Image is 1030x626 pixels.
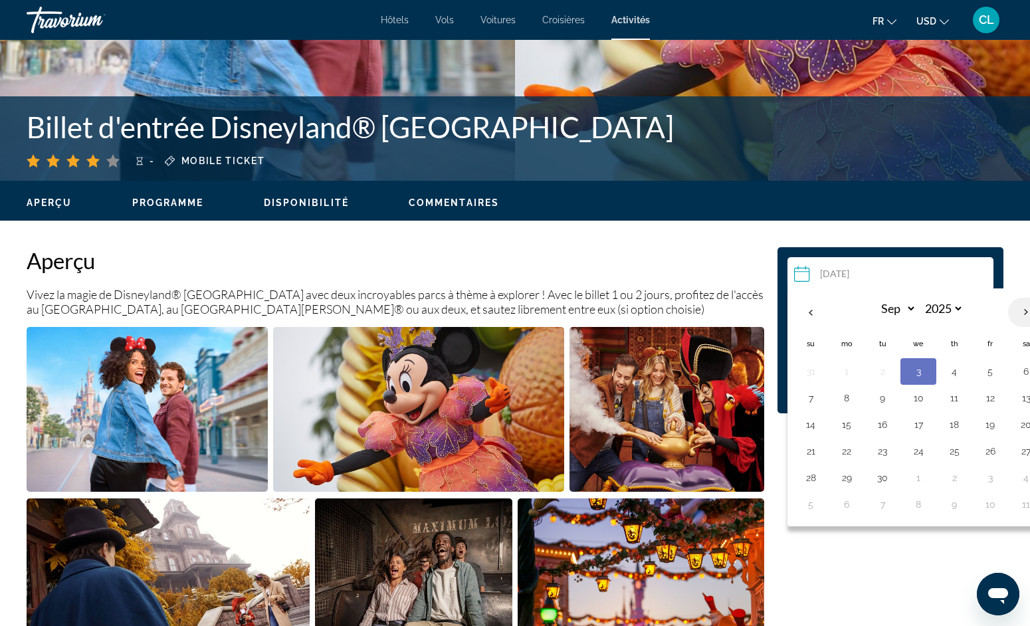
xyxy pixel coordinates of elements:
[944,362,965,381] button: Day 4
[836,415,857,434] button: Day 15
[542,15,585,25] a: Croisières
[979,442,1001,461] button: Day 26
[908,442,929,461] button: Day 24
[873,16,884,27] span: fr
[27,110,791,144] h1: Billet d'entrée Disneyland® [GEOGRAPHIC_DATA]
[873,297,916,320] select: Select month
[944,389,965,407] button: Day 11
[27,326,268,492] button: Open full-screen image slider
[27,197,72,209] button: Aperçu
[836,389,857,407] button: Day 8
[381,15,409,25] a: Hôtels
[908,415,929,434] button: Day 17
[800,495,821,514] button: Day 5
[480,15,516,25] a: Voitures
[409,197,499,208] span: Commentaires
[800,442,821,461] button: Day 21
[944,415,965,434] button: Day 18
[908,469,929,487] button: Day 1
[836,362,857,381] button: Day 1
[793,297,829,328] button: Previous month
[969,6,1003,34] button: User Menu
[872,389,893,407] button: Day 9
[800,389,821,407] button: Day 7
[977,573,1019,615] iframe: Bouton de lancement de la fenêtre de messagerie
[409,197,499,209] button: Commentaires
[800,362,821,381] button: Day 31
[920,297,964,320] select: Select year
[908,362,929,381] button: Day 3
[908,495,929,514] button: Day 8
[908,389,929,407] button: Day 10
[979,362,1001,381] button: Day 5
[273,326,564,492] button: Open full-screen image slider
[150,156,155,166] span: -
[979,415,1001,434] button: Day 19
[611,15,650,25] a: Activités
[181,156,265,166] span: Mobile ticket
[836,442,857,461] button: Day 22
[979,495,1001,514] button: Day 10
[836,469,857,487] button: Day 29
[435,15,454,25] a: Vols
[132,197,204,208] span: Programme
[569,326,764,492] button: Open full-screen image slider
[872,362,893,381] button: Day 2
[873,11,896,31] button: Change language
[132,197,204,209] button: Programme
[800,415,821,434] button: Day 14
[979,469,1001,487] button: Day 3
[836,495,857,514] button: Day 6
[27,3,159,37] a: Travorium
[979,389,1001,407] button: Day 12
[872,469,893,487] button: Day 30
[916,11,949,31] button: Change currency
[264,197,349,209] button: Disponibilité
[800,469,821,487] button: Day 28
[944,442,965,461] button: Day 25
[979,13,994,27] span: CL
[27,287,764,316] p: Vivez la magie de Disneyland® [GEOGRAPHIC_DATA] avec deux incroyables parcs à thème à explorer ! ...
[872,442,893,461] button: Day 23
[264,197,349,208] span: Disponibilité
[27,197,72,208] span: Aperçu
[944,469,965,487] button: Day 2
[916,16,936,27] span: USD
[872,495,893,514] button: Day 7
[944,495,965,514] button: Day 9
[27,247,764,274] h2: Aperçu
[872,415,893,434] button: Day 16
